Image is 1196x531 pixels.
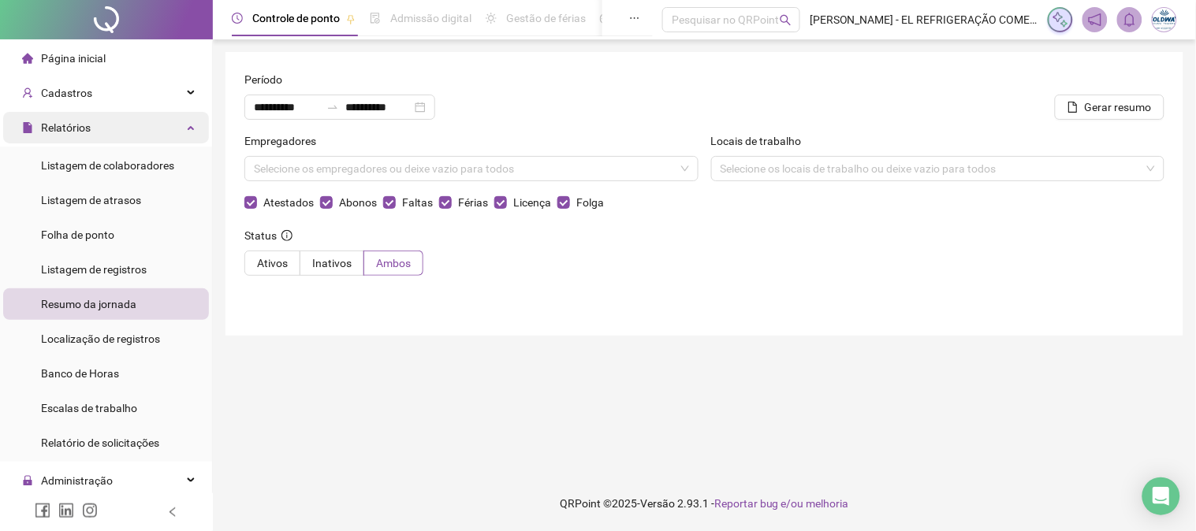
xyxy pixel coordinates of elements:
[41,194,141,206] span: Listagem de atrasos
[82,503,98,518] span: instagram
[714,497,849,510] span: Reportar bug e/ou melhoria
[244,132,326,150] label: Empregadores
[41,402,137,414] span: Escalas de trabalho
[167,507,178,518] span: left
[257,194,320,211] span: Atestados
[41,159,174,172] span: Listagem de colaboradores
[810,11,1038,28] span: [PERSON_NAME] - EL REFRIGERAÇÃO COMERCIO ATACADISTA E VAREJISTA DE EQUIPAMENT LTDA EPP
[1067,102,1079,113] span: file
[640,497,675,510] span: Versão
[213,476,1196,531] footer: QRPoint © 2025 - 2.93.1 -
[1153,8,1176,32] img: 29308
[1123,13,1137,27] span: bell
[41,121,91,134] span: Relatórios
[22,475,33,486] span: lock
[244,227,292,244] span: Status
[1052,11,1069,28] img: sparkle-icon.fc2bf0ac1784a2077858766a79e2daf3.svg
[22,122,33,133] span: file
[780,14,792,26] span: search
[252,12,340,24] span: Controle de ponto
[41,52,106,65] span: Página inicial
[41,87,92,99] span: Cadastros
[35,503,50,518] span: facebook
[1085,98,1152,116] span: Gerar resumo
[1088,13,1102,27] span: notification
[232,13,243,24] span: clock-circle
[244,71,282,88] span: Período
[333,194,383,211] span: Abonos
[486,13,497,24] span: sun
[41,436,159,449] span: Relatório de solicitações
[452,194,494,211] span: Férias
[600,13,611,24] span: dashboard
[396,194,439,211] span: Faltas
[390,12,471,24] span: Admissão digital
[1142,477,1180,515] div: Open Intercom Messenger
[257,257,288,269] span: Ativos
[346,14,356,24] span: pushpin
[326,101,339,113] span: swap-right
[58,503,74,518] span: linkedin
[22,87,33,98] span: user-add
[507,194,557,211] span: Licença
[41,228,114,241] span: Folha de ponto
[370,13,381,24] span: file-done
[1055,95,1164,120] button: Gerar resumo
[281,230,292,241] span: info-circle
[41,474,113,487] span: Administração
[570,194,610,211] span: Folga
[711,132,812,150] label: Locais de trabalho
[312,257,352,269] span: Inativos
[41,332,160,345] span: Localização de registros
[41,367,119,380] span: Banco de Horas
[41,263,147,276] span: Listagem de registros
[629,13,640,24] span: ellipsis
[22,53,33,64] span: home
[376,257,411,269] span: Ambos
[506,12,586,24] span: Gestão de férias
[41,298,136,310] span: Resumo da jornada
[326,101,339,113] span: to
